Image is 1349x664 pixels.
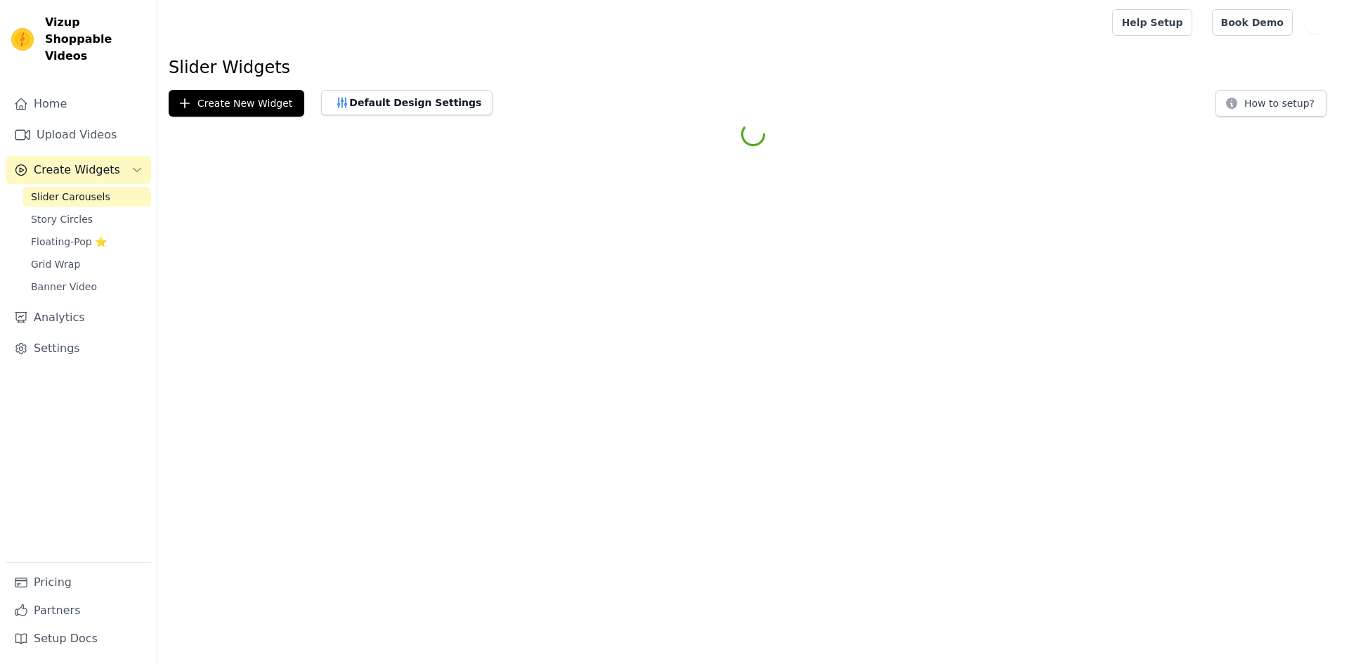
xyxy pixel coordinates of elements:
[34,162,120,178] span: Create Widgets
[22,209,151,229] a: Story Circles
[6,334,151,363] a: Settings
[11,28,34,51] img: Vizup
[45,14,145,65] span: Vizup Shoppable Videos
[22,277,151,297] a: Banner Video
[6,304,151,332] a: Analytics
[169,90,304,117] button: Create New Widget
[31,235,107,249] span: Floating-Pop ⭐
[31,212,93,226] span: Story Circles
[6,90,151,118] a: Home
[1112,9,1192,36] a: Help Setup
[6,121,151,149] a: Upload Videos
[31,257,80,271] span: Grid Wrap
[6,568,151,597] a: Pricing
[6,625,151,653] a: Setup Docs
[22,232,151,252] a: Floating-Pop ⭐
[22,254,151,274] a: Grid Wrap
[6,597,151,625] a: Partners
[31,190,110,204] span: Slider Carousels
[6,156,151,184] button: Create Widgets
[321,90,493,115] button: Default Design Settings
[1216,100,1327,113] a: How to setup?
[1212,9,1293,36] a: Book Demo
[1216,90,1327,117] button: How to setup?
[169,56,1338,79] h1: Slider Widgets
[31,280,97,294] span: Banner Video
[22,187,151,207] a: Slider Carousels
